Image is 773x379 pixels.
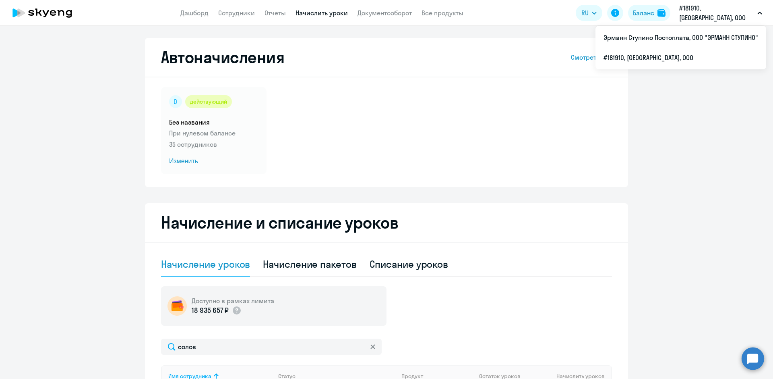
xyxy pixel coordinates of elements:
button: RU [576,5,602,21]
h2: Автоначисления [161,48,284,67]
a: Документооборот [358,9,412,17]
h5: Доступно в рамках лимита [192,296,274,305]
a: Дашборд [180,9,209,17]
div: Начисление уроков [161,258,250,271]
h2: Начисление и списание уроков [161,213,612,232]
span: Изменить [169,156,258,166]
img: wallet-circle.png [167,296,187,316]
button: Балансbalance [628,5,670,21]
p: #181910, [GEOGRAPHIC_DATA], ООО [679,3,754,23]
span: RU [581,8,589,18]
a: Начислить уроки [296,9,348,17]
div: Списание уроков [370,258,449,271]
p: При нулевом балансе [169,128,258,138]
button: #181910, [GEOGRAPHIC_DATA], ООО [675,3,766,23]
a: Отчеты [265,9,286,17]
input: Поиск по имени, email, продукту или статусу [161,339,382,355]
h5: Без названия [169,118,258,127]
a: Все продукты [422,9,463,17]
div: Начисление пакетов [263,258,356,271]
a: Сотрудники [218,9,255,17]
img: balance [657,9,666,17]
p: 35 сотрудников [169,140,258,149]
div: Баланс [633,8,654,18]
p: 18 935 657 ₽ [192,305,229,316]
a: Смотреть все [571,52,612,62]
div: действующий [185,95,232,108]
ul: RU [595,26,766,69]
